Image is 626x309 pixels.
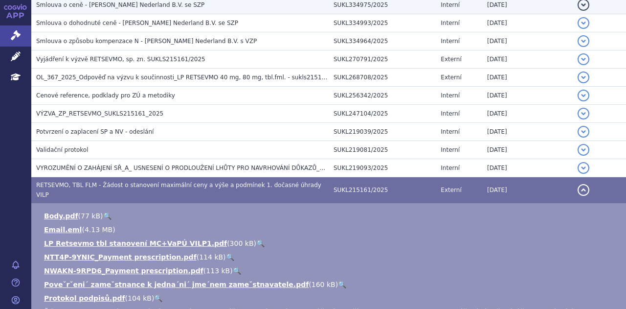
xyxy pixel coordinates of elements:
[329,123,436,141] td: SUKL219039/2025
[482,177,573,203] td: [DATE]
[44,212,78,220] a: Body.pdf
[233,267,241,275] a: 🔍
[85,226,112,234] span: 4.13 MB
[36,110,163,117] span: VÝZVA_ZP_RETSEVMO_SUKLS215161_2025
[154,294,162,302] a: 🔍
[36,38,257,45] span: Smlouva o způsobu kompenzace N - Eli Lilly Nederland B.V. s VZP
[44,238,616,248] li: ( )
[441,20,460,26] span: Interní
[329,87,436,105] td: SUKL256342/2025
[36,92,175,99] span: Cenové reference, podklady pro ZÚ a metodiky
[329,177,436,203] td: SUKL215161/2025
[44,266,616,276] li: ( )
[482,32,573,50] td: [DATE]
[578,53,589,65] button: detail
[441,1,460,8] span: Interní
[36,165,378,171] span: VYROZUMĚNÍ O ZAHÁJENÍ SŘ_A_ USNESENÍ O PRODLOUŽENÍ LHŮTY PRO NAVRHOVÁNÍ DŮKAZŮ_SUKLS215161/2025
[578,71,589,83] button: detail
[36,128,154,135] span: Potvrzení o zaplacení SP a NV - odeslání
[482,123,573,141] td: [DATE]
[578,126,589,138] button: detail
[36,56,205,63] span: Vyjádření k výzvě RETSEVMO, sp. zn. SUKLS215161/2025
[44,253,197,261] a: NTT4P-9YNIC_Payment prescription.pdf
[36,1,204,8] span: Smlouva o ceně - Eli Lilly Nederland B.V. se SZP
[44,226,82,234] a: Email.eml
[206,267,230,275] span: 113 kB
[329,105,436,123] td: SUKL247104/2025
[44,281,309,288] a: Poveˇrˇeni´ zameˇstnance k jedna´ni´ jme´nem zameˇstnavatele.pdf
[441,56,461,63] span: Externí
[312,281,335,288] span: 160 kB
[230,239,254,247] span: 300 kB
[103,212,112,220] a: 🔍
[329,14,436,32] td: SUKL334993/2025
[44,280,616,289] li: ( )
[44,294,125,302] a: Protokol podpisů.pdf
[482,69,573,87] td: [DATE]
[441,74,461,81] span: Externí
[441,146,460,153] span: Interní
[128,294,152,302] span: 104 kB
[578,108,589,119] button: detail
[199,253,223,261] span: 114 kB
[329,141,436,159] td: SUKL219081/2025
[44,293,616,303] li: ( )
[578,90,589,101] button: detail
[578,144,589,156] button: detail
[329,32,436,50] td: SUKL334964/2025
[482,141,573,159] td: [DATE]
[44,225,616,235] li: ( )
[226,253,234,261] a: 🔍
[482,105,573,123] td: [DATE]
[441,128,460,135] span: Interní
[482,14,573,32] td: [DATE]
[482,159,573,177] td: [DATE]
[441,165,460,171] span: Interní
[482,50,573,69] td: [DATE]
[36,20,238,26] span: Smlouva o dohodnuté ceně - Eli Lilly Nederland B.V. se SZP
[36,182,321,198] span: RETSEVMO, TBL FLM - Žádost o stanovení maximální ceny a výše a podmínek 1. dočasné úhrady VILP
[44,211,616,221] li: ( )
[441,92,460,99] span: Interní
[329,69,436,87] td: SUKL268708/2025
[578,184,589,196] button: detail
[44,252,616,262] li: ( )
[578,35,589,47] button: detail
[441,38,460,45] span: Interní
[338,281,346,288] a: 🔍
[441,187,461,193] span: Externí
[441,110,460,117] span: Interní
[36,146,89,153] span: Validační protokol
[36,74,346,81] span: OL_367_2025_Odpověď na výzvu k součinnosti_LP RETSEVMO 40 mg, 80 mg, tbl.fml. - sukls215161/2025
[81,212,100,220] span: 77 kB
[482,87,573,105] td: [DATE]
[44,267,203,275] a: NWAKN-9RPD6_Payment prescription.pdf
[256,239,265,247] a: 🔍
[44,239,227,247] a: LP Retsevmo tbl stanovení MC+VaPÚ VILP1.pdf
[329,50,436,69] td: SUKL270791/2025
[329,159,436,177] td: SUKL219093/2025
[578,17,589,29] button: detail
[578,162,589,174] button: detail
